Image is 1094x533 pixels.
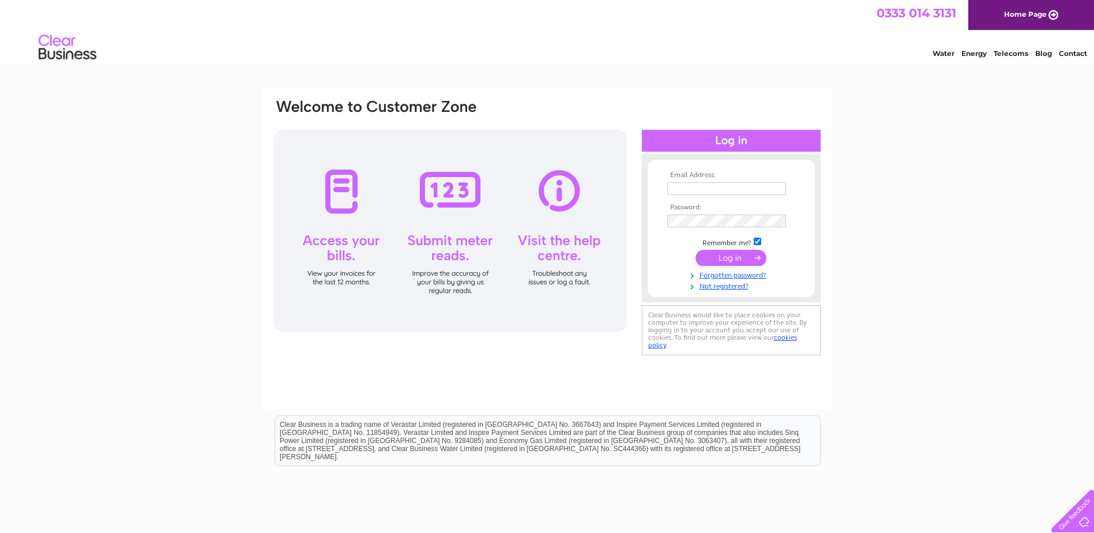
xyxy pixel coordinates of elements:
div: Clear Business would like to place cookies on your computer to improve your experience of the sit... [642,305,821,355]
div: Clear Business is a trading name of Verastar Limited (registered in [GEOGRAPHIC_DATA] No. 3667643... [275,6,820,56]
th: Email Address: [664,171,798,179]
a: Water [933,49,954,58]
a: Blog [1035,49,1052,58]
a: 0333 014 3131 [877,6,956,20]
a: Telecoms [994,49,1028,58]
a: Energy [961,49,987,58]
a: Not registered? [667,280,798,291]
a: Forgotten password? [667,269,798,280]
a: cookies policy [648,333,797,349]
th: Password: [664,204,798,212]
a: Contact [1059,49,1087,58]
td: Remember me? [664,236,798,247]
input: Submit [696,250,766,266]
img: logo.png [38,30,97,65]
